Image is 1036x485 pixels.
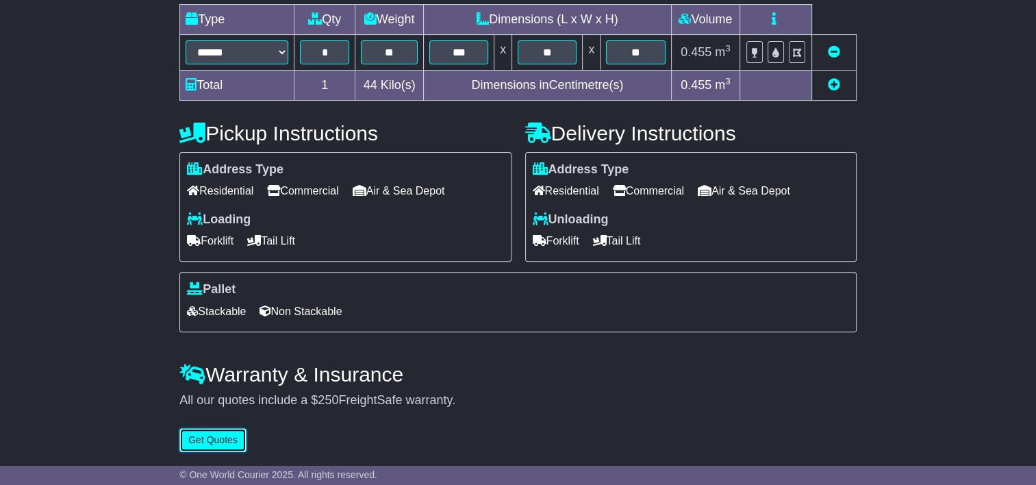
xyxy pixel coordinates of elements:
[715,78,731,92] span: m
[260,301,342,322] span: Non Stackable
[494,34,512,70] td: x
[355,70,424,100] td: Kilo(s)
[179,393,857,408] div: All our quotes include a $ FreightSafe warranty.
[179,363,857,386] h4: Warranty & Insurance
[583,34,601,70] td: x
[681,78,711,92] span: 0.455
[355,4,424,34] td: Weight
[725,43,731,53] sup: 3
[525,122,857,145] h4: Delivery Instructions
[187,301,246,322] span: Stackable
[593,230,641,251] span: Tail Lift
[179,469,377,480] span: © One World Courier 2025. All rights reserved.
[187,282,236,297] label: Pallet
[267,180,338,201] span: Commercial
[187,162,283,177] label: Address Type
[318,393,338,407] span: 250
[180,4,294,34] td: Type
[681,45,711,59] span: 0.455
[533,212,609,227] label: Unloading
[698,180,790,201] span: Air & Sea Depot
[353,180,445,201] span: Air & Sea Depot
[179,122,511,145] h4: Pickup Instructions
[533,180,599,201] span: Residential
[725,76,731,86] sup: 3
[423,4,671,34] td: Dimensions (L x W x H)
[247,230,295,251] span: Tail Lift
[715,45,731,59] span: m
[613,180,684,201] span: Commercial
[294,4,355,34] td: Qty
[179,428,247,452] button: Get Quotes
[187,212,251,227] label: Loading
[828,78,840,92] a: Add new item
[294,70,355,100] td: 1
[671,4,740,34] td: Volume
[187,180,253,201] span: Residential
[533,230,579,251] span: Forklift
[187,230,233,251] span: Forklift
[423,70,671,100] td: Dimensions in Centimetre(s)
[364,78,377,92] span: 44
[533,162,629,177] label: Address Type
[180,70,294,100] td: Total
[828,45,840,59] a: Remove this item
